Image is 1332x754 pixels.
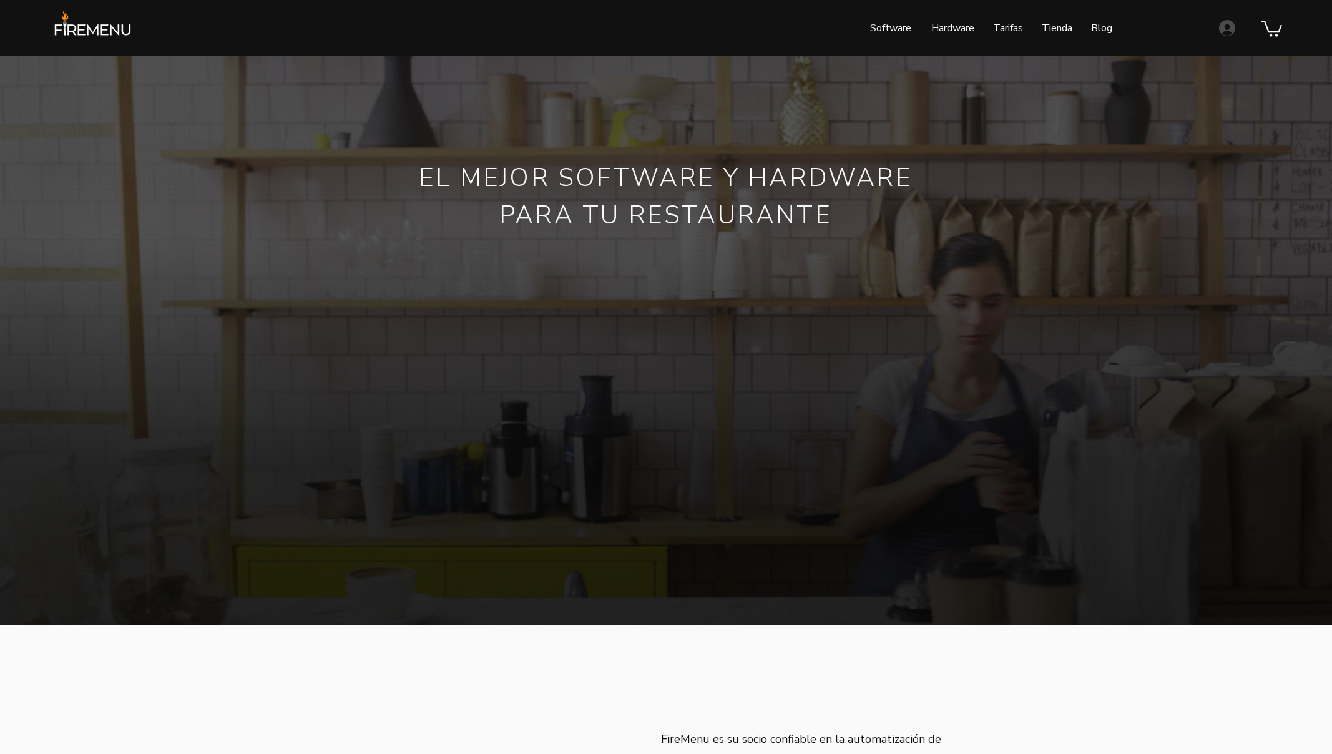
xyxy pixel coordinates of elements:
a: Blog [1082,12,1122,44]
a: Tienda [1032,12,1082,44]
p: Software [864,12,918,44]
a: Hardware [920,12,984,44]
p: Tienda [1036,12,1079,44]
span: EL MEJOR SOFTWARE Y HARDWARE PARA TU RESTAURANTE [419,161,913,232]
p: Hardware [925,12,981,44]
a: Tarifas [984,12,1032,44]
p: Tarifas [987,12,1029,44]
img: FireMenu logo [50,9,135,46]
p: Blog [1085,12,1119,44]
a: Software [861,12,920,44]
nav: Sitio [769,12,1122,44]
